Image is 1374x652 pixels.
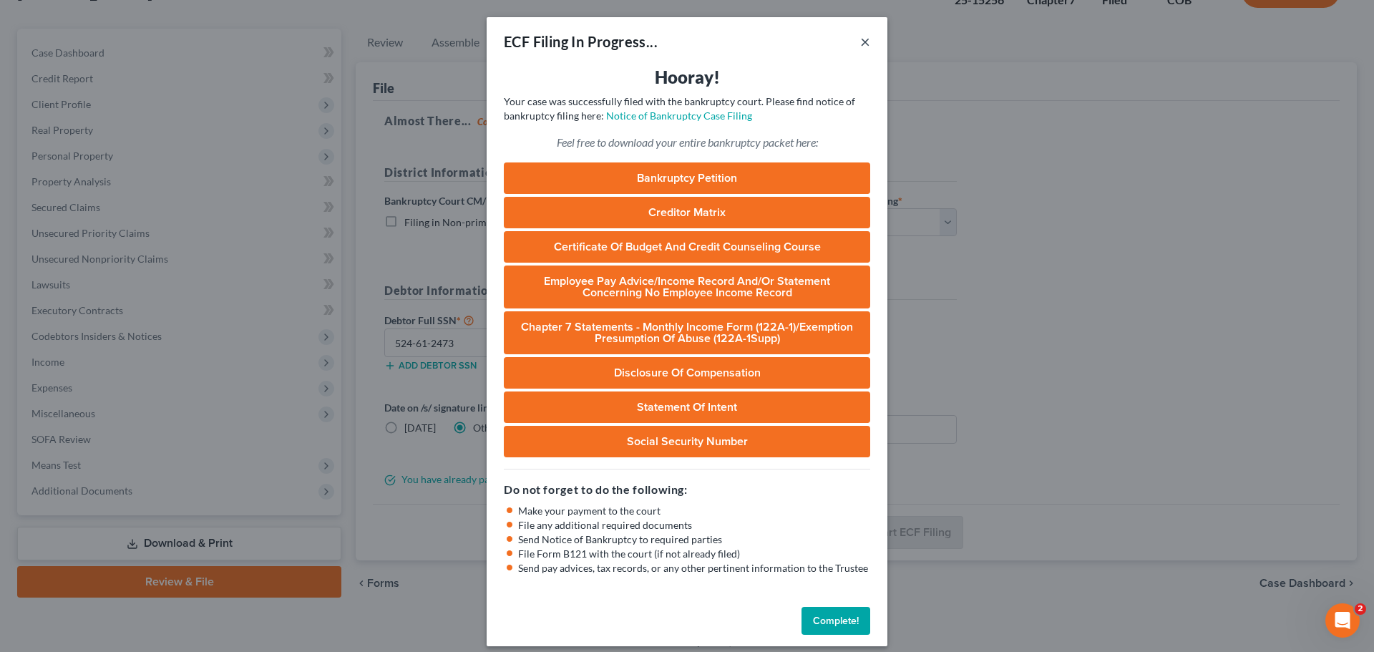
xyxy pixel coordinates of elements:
[504,197,870,228] a: Creditor Matrix
[518,518,870,532] li: File any additional required documents
[860,33,870,50] button: ×
[504,357,870,389] a: Disclosure of Compensation
[504,426,870,457] a: Social Security Number
[606,110,752,122] a: Notice of Bankruptcy Case Filing
[518,532,870,547] li: Send Notice of Bankruptcy to required parties
[504,391,870,423] a: Statement of Intent
[504,31,658,52] div: ECF Filing In Progress...
[504,135,870,151] p: Feel free to download your entire bankruptcy packet here:
[1325,603,1360,638] iframe: Intercom live chat
[518,561,870,575] li: Send pay advices, tax records, or any other pertinent information to the Trustee
[504,162,870,194] a: Bankruptcy Petition
[518,504,870,518] li: Make your payment to the court
[504,95,855,122] span: Your case was successfully filed with the bankruptcy court. Please find notice of bankruptcy fili...
[801,607,870,636] button: Complete!
[504,231,870,263] a: Certificate of Budget and Credit Counseling Course
[504,266,870,308] a: Employee Pay Advice/Income Record and/or Statement Concerning No Employee Income Record
[504,481,870,498] h5: Do not forget to do the following:
[504,66,870,89] h3: Hooray!
[504,311,870,354] a: Chapter 7 Statements - Monthly Income Form (122A-1)/Exemption Presumption of Abuse (122A-1Supp)
[1355,603,1366,615] span: 2
[518,547,870,561] li: File Form B121 with the court (if not already filed)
